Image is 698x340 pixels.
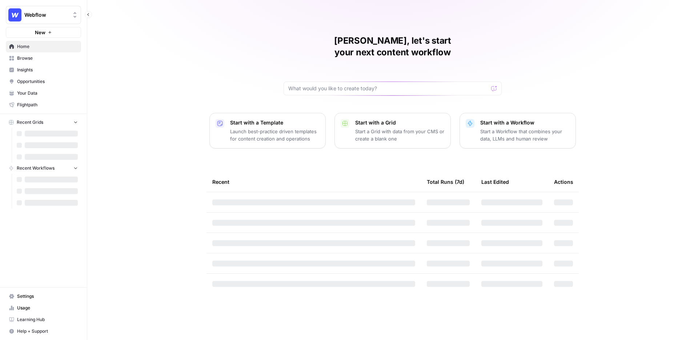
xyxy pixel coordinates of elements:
[6,325,81,337] button: Help + Support
[6,52,81,64] a: Browse
[35,29,45,36] span: New
[480,119,570,126] p: Start with a Workflow
[481,172,509,192] div: Last Edited
[334,113,451,149] button: Start with a GridStart a Grid with data from your CMS or create a blank one
[17,328,78,335] span: Help + Support
[6,27,81,38] button: New
[230,119,320,126] p: Start with a Template
[17,67,78,73] span: Insights
[427,172,464,192] div: Total Runs (7d)
[6,64,81,76] a: Insights
[8,8,21,21] img: Webflow Logo
[17,316,78,323] span: Learning Hub
[17,293,78,300] span: Settings
[17,102,78,108] span: Flightpath
[284,35,502,58] h1: [PERSON_NAME], let's start your next content workflow
[17,55,78,62] span: Browse
[460,113,576,149] button: Start with a WorkflowStart a Workflow that combines your data, LLMs and human review
[6,6,81,24] button: Workspace: Webflow
[17,90,78,96] span: Your Data
[6,99,81,111] a: Flightpath
[6,76,81,87] a: Opportunities
[24,11,68,19] span: Webflow
[17,305,78,311] span: Usage
[6,87,81,99] a: Your Data
[6,41,81,52] a: Home
[17,165,55,171] span: Recent Workflows
[6,290,81,302] a: Settings
[230,128,320,142] p: Launch best-practice driven templates for content creation and operations
[288,85,488,92] input: What would you like to create today?
[6,302,81,314] a: Usage
[212,172,415,192] div: Recent
[6,117,81,128] button: Recent Grids
[17,78,78,85] span: Opportunities
[6,314,81,325] a: Learning Hub
[554,172,573,192] div: Actions
[17,119,43,126] span: Recent Grids
[355,128,445,142] p: Start a Grid with data from your CMS or create a blank one
[480,128,570,142] p: Start a Workflow that combines your data, LLMs and human review
[17,43,78,50] span: Home
[6,163,81,174] button: Recent Workflows
[209,113,326,149] button: Start with a TemplateLaunch best-practice driven templates for content creation and operations
[355,119,445,126] p: Start with a Grid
